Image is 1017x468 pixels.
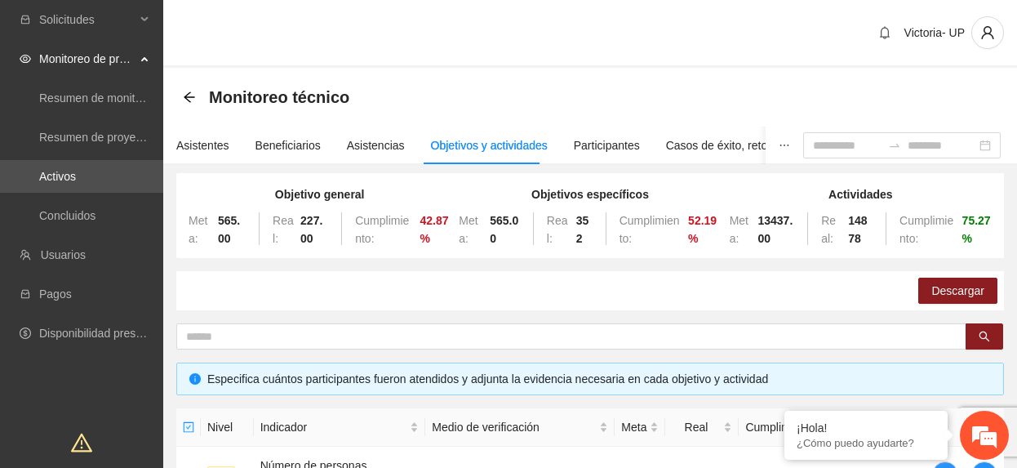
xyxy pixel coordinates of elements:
[39,287,72,301] a: Pagos
[20,53,31,65] span: eye
[183,91,196,104] span: arrow-left
[39,91,158,105] a: Resumen de monitoreo
[931,282,984,300] span: Descargar
[962,214,991,245] strong: 75.27 %
[888,139,901,152] span: swap-right
[620,214,680,245] span: Cumplimiento:
[254,408,426,447] th: Indicador
[300,214,322,245] strong: 227.00
[432,418,596,436] span: Medio de verificación
[355,214,409,245] span: Cumplimiento:
[972,25,1003,40] span: user
[615,408,665,447] th: Meta
[688,214,717,245] strong: 52.19 %
[183,421,194,433] span: check-square
[797,421,935,435] div: ¡Hola!
[41,248,86,261] a: Usuarios
[979,331,990,344] span: search
[665,408,739,447] th: Real
[420,214,448,245] strong: 42.87 %
[745,418,815,436] span: Cumplimiento
[39,327,179,340] a: Disponibilidad presupuestal
[39,42,135,75] span: Monitoreo de proyectos
[834,408,926,447] th: Participantes
[255,136,321,154] div: Beneficiarios
[730,214,748,245] span: Meta:
[757,214,793,245] strong: 13437.00
[275,188,365,201] strong: Objetivo general
[425,408,615,447] th: Medio de verificación
[531,188,649,201] strong: Objetivos específicos
[821,214,836,245] span: Real:
[574,136,640,154] div: Participantes
[797,437,935,449] p: ¿Cómo puedo ayudarte?
[260,418,407,436] span: Indicador
[971,16,1004,49] button: user
[39,3,135,36] span: Solicitudes
[904,26,965,39] span: Victoria- UP
[666,136,840,154] div: Casos de éxito, retos y obstáculos
[176,136,229,154] div: Asistentes
[490,214,518,245] strong: 565.00
[207,370,991,388] div: Especifica cuántos participantes fueron atendidos y adjunta la evidencia necesaria en cada objeti...
[779,140,790,151] span: ellipsis
[189,214,207,245] span: Meta:
[576,214,589,245] strong: 352
[183,91,196,105] div: Back
[766,127,803,164] button: ellipsis
[71,432,92,453] span: warning
[918,278,997,304] button: Descargar
[547,214,568,245] span: Real:
[672,418,720,436] span: Real
[273,214,294,245] span: Real:
[899,214,953,245] span: Cumplimiento:
[39,170,76,183] a: Activos
[431,136,548,154] div: Objetivos y actividades
[189,373,201,385] span: info-circle
[218,214,240,245] strong: 565.00
[828,188,893,201] strong: Actividades
[39,209,95,222] a: Concluidos
[966,323,1003,350] button: search
[872,20,898,46] button: bell
[347,136,405,154] div: Asistencias
[873,26,897,39] span: bell
[209,84,349,110] span: Monitoreo técnico
[201,408,254,447] th: Nivel
[848,214,867,245] strong: 14878
[888,139,901,152] span: to
[20,14,31,25] span: inbox
[39,131,214,144] a: Resumen de proyectos aprobados
[739,408,834,447] th: Cumplimiento
[621,418,646,436] span: Meta
[459,214,477,245] span: Meta:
